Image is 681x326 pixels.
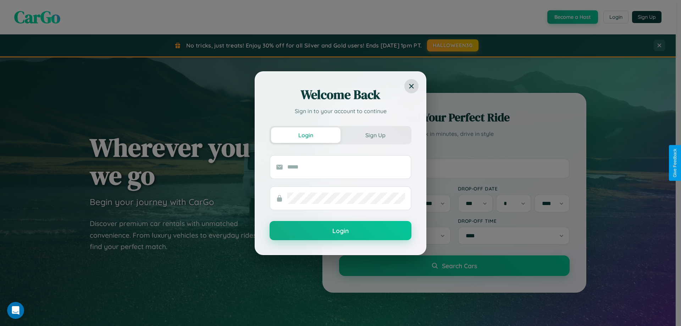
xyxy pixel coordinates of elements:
[270,107,411,115] p: Sign in to your account to continue
[672,149,677,177] div: Give Feedback
[7,302,24,319] iframe: Intercom live chat
[340,127,410,143] button: Sign Up
[271,127,340,143] button: Login
[270,86,411,103] h2: Welcome Back
[270,221,411,240] button: Login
